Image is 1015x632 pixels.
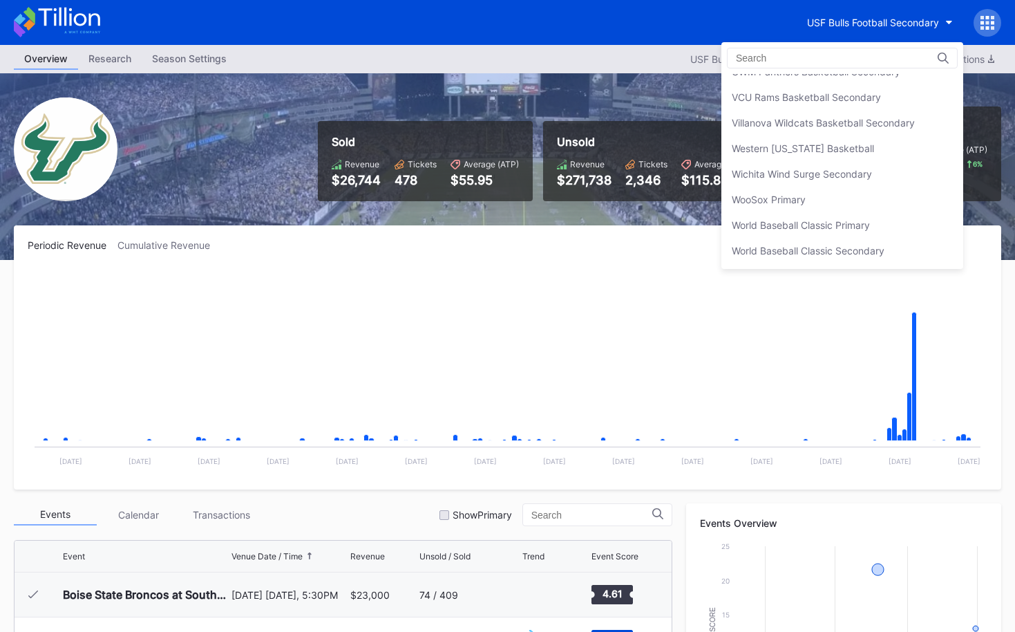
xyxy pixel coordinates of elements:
div: World Baseball Classic Secondary [732,245,884,257]
div: VCU Rams Basketball Secondary [732,91,881,103]
div: Wichita Wind Surge Secondary [732,168,872,180]
div: World Baseball Classic Primary [732,219,870,231]
div: WooSox Primary [732,194,806,205]
input: Search [736,53,857,64]
div: Villanova Wildcats Basketball Secondary [732,117,915,129]
div: Western [US_STATE] Basketball [732,142,874,154]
